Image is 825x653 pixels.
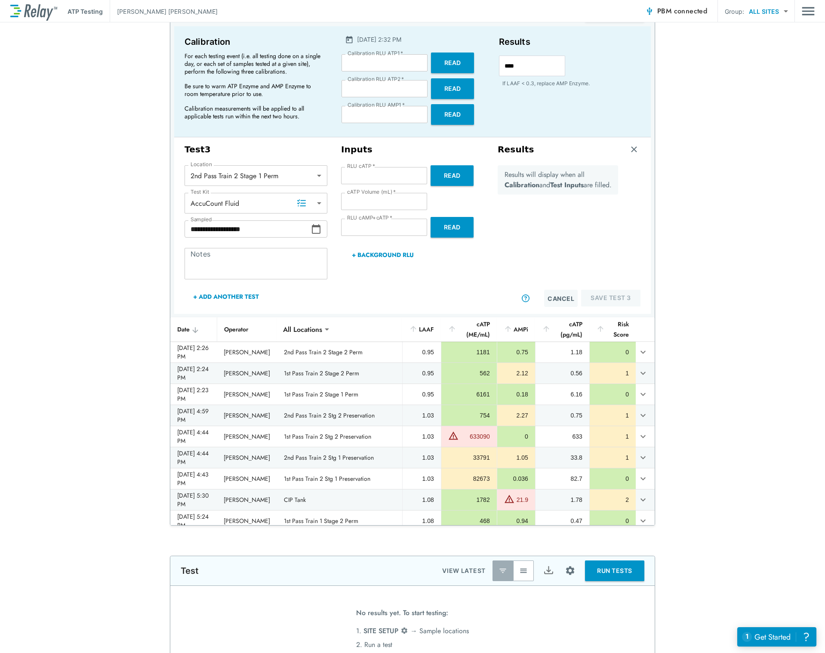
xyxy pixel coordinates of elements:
div: 0.75 [542,411,582,420]
button: + Add Another Test [185,286,268,307]
td: [PERSON_NAME] [217,342,277,362]
p: [PERSON_NAME] [PERSON_NAME] [117,7,218,16]
span: PBM [657,5,707,17]
div: 0.95 [409,390,434,399]
button: PBM connected [642,3,711,20]
b: Calibration [505,180,539,190]
label: Test Kit [191,189,209,195]
div: 633090 [461,432,490,441]
button: RUN TESTS [585,560,644,581]
div: 0 [597,517,629,525]
button: Read [431,104,474,125]
div: 82.7 [542,474,582,483]
td: 1st Pass Train 2 Stage 2 Perm [277,363,402,384]
div: 2 [597,495,629,504]
p: ATP Testing [68,7,103,16]
div: 33791 [448,453,490,462]
td: [PERSON_NAME] [217,489,277,510]
div: 1 [597,432,629,441]
button: expand row [636,429,650,444]
div: 633 [542,432,582,441]
div: 0.036 [504,474,528,483]
button: Export [538,560,559,581]
label: cATP Volume (mL) [347,189,396,195]
div: 1 [597,369,629,378]
label: RLU cATP [347,163,375,169]
img: Settings Icon [400,627,408,634]
div: 1782 [448,495,490,504]
span: No results yet. To start testing: [356,606,448,624]
div: [DATE] 2:24 PM [177,365,210,382]
div: 1 [597,453,629,462]
td: 1st Pass Train 2 Stg 1 Preservation [277,468,402,489]
img: LuminUltra Relay [10,2,57,21]
td: [PERSON_NAME] [217,363,277,384]
div: 0.18 [504,390,528,399]
button: expand row [636,492,650,507]
img: Remove [630,145,638,154]
div: [DATE] 4:59 PM [177,407,210,424]
div: [DATE] 5:30 PM [177,491,210,508]
td: [PERSON_NAME] [217,511,277,531]
img: Drawer Icon [802,3,815,19]
td: 1st Pass Train 2 Stage 1 Perm [277,384,402,405]
div: LAAF [409,324,434,334]
div: 1.03 [409,432,434,441]
div: 0 [597,390,629,399]
div: 1.08 [409,495,434,504]
img: View All [519,566,528,575]
div: All Locations [277,321,328,338]
div: 33.8 [542,453,582,462]
div: 1 [597,411,629,420]
div: 1181 [448,348,490,356]
div: 0.94 [504,517,528,525]
img: Connected Icon [645,7,654,15]
img: Warning [448,430,459,441]
button: expand row [636,345,650,359]
div: 2nd Pass Train 2 Stage 1 Perm [185,167,327,184]
li: 1. → Sample locations [356,624,469,638]
div: 0 [597,474,629,483]
div: 562 [448,369,490,378]
div: cATP (pg/mL) [542,319,582,340]
div: 0 [597,348,629,356]
label: Location [191,161,212,167]
b: Test Inputs [550,180,584,190]
div: [DATE] 4:44 PM [177,449,210,466]
p: Calibration [185,35,326,49]
div: [DATE] 5:24 PM [177,512,210,529]
button: Cancel [544,290,578,307]
p: Results will display when all and are filled. [505,170,612,190]
button: expand row [636,366,650,381]
button: Site setup [559,559,582,582]
div: 2.12 [504,369,528,378]
p: For each testing event (i.e. all testing done on a single day, or each set of samples tested at a... [185,52,322,75]
div: 0.95 [409,348,434,356]
label: Sampled [191,217,212,223]
div: 2.27 [504,411,528,420]
td: [PERSON_NAME] [217,447,277,468]
td: 1st Pass Train 2 Stg 2 Preservation [277,426,402,447]
div: 21.9 [517,495,528,504]
div: 6.16 [542,390,582,399]
button: Read [431,53,474,73]
div: Risk Score [596,319,629,340]
button: expand row [636,387,650,402]
div: 1.03 [409,474,434,483]
p: VIEW LATEST [442,566,486,576]
button: expand row [636,450,650,465]
p: Group: [725,7,744,16]
img: Latest [499,566,507,575]
span: connected [674,6,708,16]
div: 1.03 [409,453,434,462]
div: [DATE] 2:26 PM [177,344,210,361]
div: [DATE] 4:44 PM [177,428,210,445]
td: [PERSON_NAME] [217,426,277,447]
h3: Test 3 [185,144,327,155]
button: Main menu [802,3,815,19]
input: Choose date, selected date is Aug 18, 2025 [185,220,311,238]
div: cATP (ME/mL) [448,319,490,340]
p: [DATE] 2:32 PM [357,35,401,44]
